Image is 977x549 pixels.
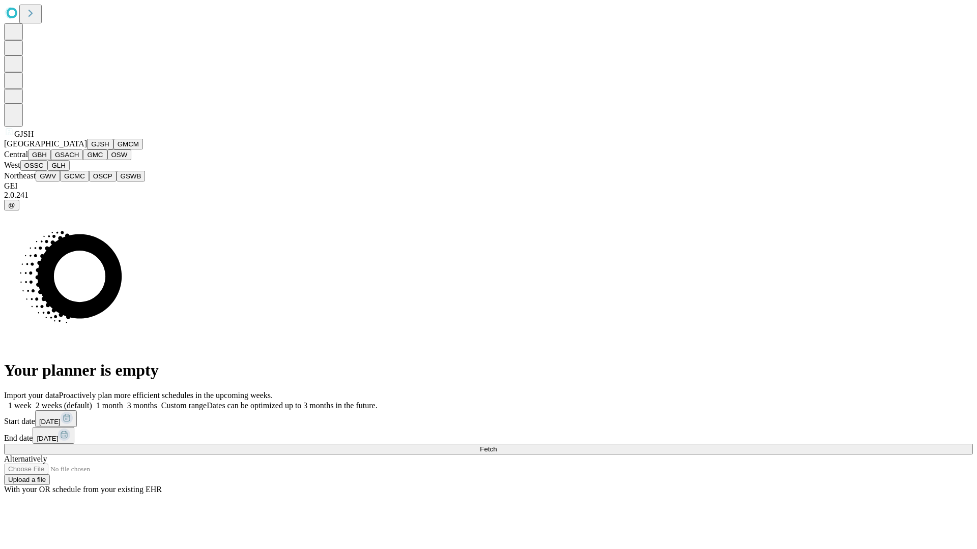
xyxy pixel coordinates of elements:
[4,485,162,494] span: With your OR schedule from your existing EHR
[83,149,107,160] button: GMC
[59,391,273,400] span: Proactively plan more efficient schedules in the upcoming weeks.
[127,401,157,410] span: 3 months
[4,410,973,427] div: Start date
[4,181,973,191] div: GEI
[4,361,973,380] h1: Your planner is empty
[20,160,48,171] button: OSSC
[36,401,92,410] span: 2 weeks (default)
[14,130,34,138] span: GJSH
[89,171,117,181] button: OSCP
[39,418,61,425] span: [DATE]
[28,149,51,160] button: GBH
[480,445,497,453] span: Fetch
[37,435,58,442] span: [DATE]
[47,160,69,171] button: GLH
[8,201,15,209] span: @
[87,139,113,149] button: GJSH
[207,401,377,410] span: Dates can be optimized up to 3 months in the future.
[4,474,50,485] button: Upload a file
[4,200,19,210] button: @
[8,401,32,410] span: 1 week
[51,149,83,160] button: GSACH
[4,150,28,159] span: Central
[4,427,973,444] div: End date
[4,191,973,200] div: 2.0.241
[113,139,143,149] button: GMCM
[4,171,36,180] span: Northeast
[107,149,132,160] button: OSW
[36,171,60,181] button: GWV
[96,401,123,410] span: 1 month
[4,161,20,169] span: West
[4,454,47,463] span: Alternatively
[35,410,77,427] button: [DATE]
[4,391,59,400] span: Import your data
[60,171,89,181] button: GCMC
[4,444,973,454] button: Fetch
[4,139,87,148] span: [GEOGRAPHIC_DATA]
[33,427,74,444] button: [DATE]
[117,171,146,181] button: GSWB
[161,401,207,410] span: Custom range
